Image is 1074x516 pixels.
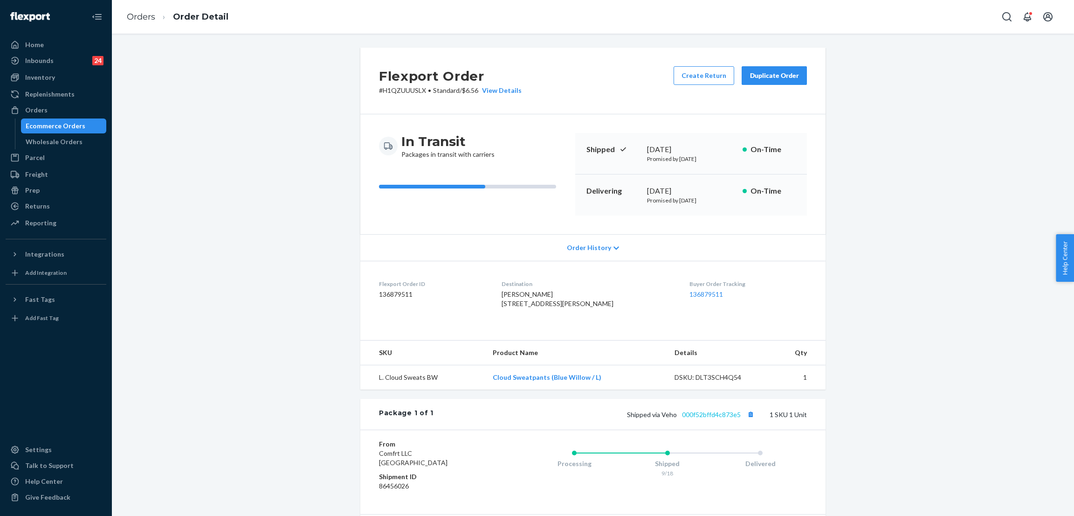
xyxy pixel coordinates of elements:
div: Fast Tags [25,295,55,304]
button: Give Feedback [6,490,106,505]
button: Fast Tags [6,292,106,307]
p: On-Time [750,186,796,196]
a: Returns [6,199,106,214]
div: 24 [92,56,103,65]
div: Add Fast Tag [25,314,59,322]
div: Packages in transit with carriers [401,133,495,159]
div: Give Feedback [25,493,70,502]
div: Delivered [714,459,807,468]
button: View Details [478,86,522,95]
dd: 86456026 [379,481,490,491]
span: Standard [433,86,460,94]
div: Freight [25,170,48,179]
p: On-Time [750,144,796,155]
h2: Flexport Order [379,66,522,86]
div: Reporting [25,218,56,228]
h3: In Transit [401,133,495,150]
button: Create Return [674,66,734,85]
a: Add Integration [6,265,106,280]
button: Open notifications [1018,7,1037,26]
a: Talk to Support [6,458,106,473]
p: Promised by [DATE] [647,196,735,204]
a: Cloud Sweatpants (Blue Willow / L) [493,373,601,381]
span: Comfrt LLC [GEOGRAPHIC_DATA] [379,449,447,467]
a: Orders [6,103,106,118]
th: Details [667,341,770,365]
th: Product Name [485,341,667,365]
div: Duplicate Order [750,71,799,80]
div: Replenishments [25,90,75,99]
div: Shipped [621,459,714,468]
a: Help Center [6,474,106,489]
div: Add Integration [25,269,67,277]
dt: Buyer Order Tracking [689,280,807,288]
td: L. Cloud Sweats BW [360,365,485,390]
div: Help Center [25,477,63,486]
a: Ecommerce Orders [21,119,107,133]
td: 1 [769,365,826,390]
a: Inbounds24 [6,53,106,68]
a: Wholesale Orders [21,134,107,149]
div: Orders [25,105,48,115]
div: Returns [25,202,50,211]
div: Wholesale Orders [26,137,83,146]
button: Integrations [6,247,106,262]
span: Shipped via Veho [627,411,757,418]
button: Duplicate Order [742,66,807,85]
div: Parcel [25,153,45,162]
a: Orders [127,12,155,22]
th: Qty [769,341,826,365]
div: 9/18 [621,469,714,477]
button: Open account menu [1039,7,1057,26]
dt: Destination [502,280,675,288]
a: Replenishments [6,87,106,102]
a: 136879511 [689,290,723,298]
dt: Flexport Order ID [379,280,487,288]
div: Package 1 of 1 [379,408,434,420]
p: # H1QZUUUSLX / $6.56 [379,86,522,95]
div: [DATE] [647,186,735,196]
button: Close Navigation [88,7,106,26]
div: Ecommerce Orders [26,121,85,131]
th: SKU [360,341,485,365]
span: [PERSON_NAME] [STREET_ADDRESS][PERSON_NAME] [502,290,613,307]
div: Inventory [25,73,55,82]
span: Order History [567,243,611,252]
div: Home [25,40,44,49]
ol: breadcrumbs [119,3,236,31]
div: DSKU: DLT3SCH4Q54 [675,373,762,382]
a: Settings [6,442,106,457]
div: Integrations [25,250,64,259]
button: Help Center [1056,234,1074,282]
a: Freight [6,167,106,182]
dd: 136879511 [379,290,487,299]
dt: From [379,439,490,449]
a: Home [6,37,106,52]
p: Delivering [586,186,640,196]
div: 1 SKU 1 Unit [434,408,807,420]
a: Prep [6,183,106,198]
div: Inbounds [25,56,54,65]
button: Open Search Box [998,7,1016,26]
div: Settings [25,445,52,454]
span: • [428,86,431,94]
button: Copy tracking number [744,408,757,420]
p: Promised by [DATE] [647,155,735,163]
a: Inventory [6,70,106,85]
img: Flexport logo [10,12,50,21]
div: Processing [528,459,621,468]
a: Parcel [6,150,106,165]
a: 000f52bffd4c873e5 [682,411,741,418]
div: Prep [25,186,40,195]
a: Add Fast Tag [6,311,106,326]
p: Shipped [586,144,640,155]
div: Talk to Support [25,461,74,470]
a: Reporting [6,216,106,230]
a: Order Detail [173,12,228,22]
dt: Shipment ID [379,472,490,481]
div: [DATE] [647,144,735,155]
